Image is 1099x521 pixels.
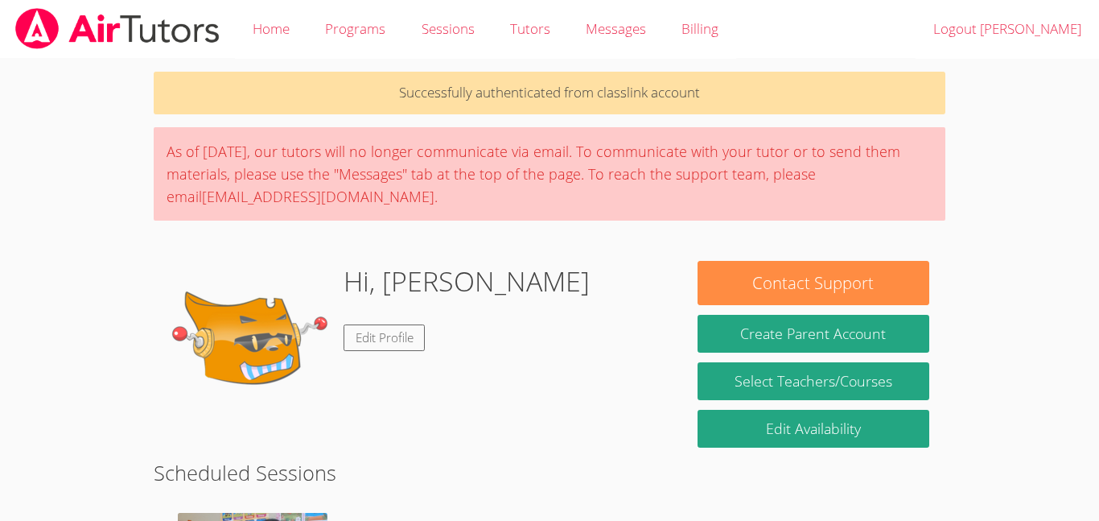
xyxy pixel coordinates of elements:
[344,325,426,351] a: Edit Profile
[154,127,945,221] div: As of [DATE], our tutors will no longer communicate via email. To communicate with your tutor or ...
[14,8,221,49] img: airtutors_banner-c4298cdbf04f3fff15de1276eac7730deb9818008684d7c2e4769d2f7ddbe033.png
[344,261,590,302] h1: Hi, [PERSON_NAME]
[170,261,331,422] img: default.png
[154,457,945,488] h2: Scheduled Sessions
[698,362,929,400] a: Select Teachers/Courses
[586,19,646,38] span: Messages
[698,315,929,353] button: Create Parent Account
[698,261,929,305] button: Contact Support
[154,72,945,114] p: Successfully authenticated from classlink account
[698,410,929,448] a: Edit Availability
